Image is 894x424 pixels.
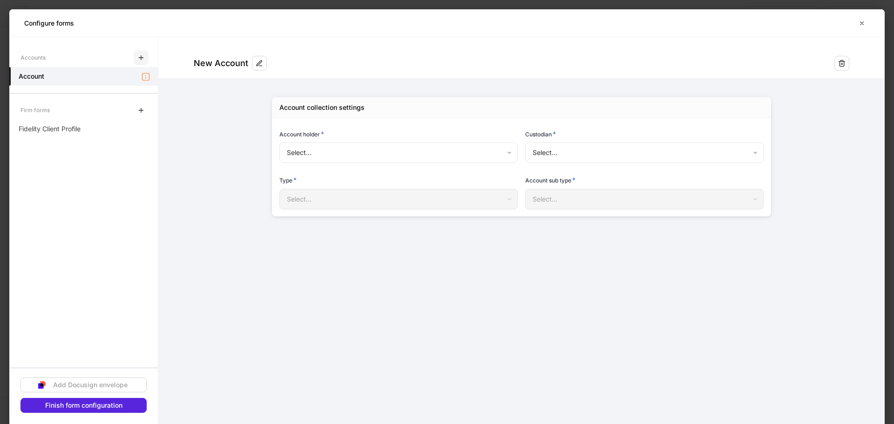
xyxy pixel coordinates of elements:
button: Finish form configuration [20,398,147,413]
a: Account [9,67,158,86]
div: Accounts [20,49,46,66]
h6: Account holder [279,129,324,139]
div: Account collection settings [279,103,365,112]
div: Select... [525,142,763,163]
h5: Configure forms [24,19,74,28]
a: Fidelity Client Profile [9,120,158,138]
div: Select... [279,189,517,209]
div: Select... [525,189,763,209]
h5: Account [19,72,44,81]
h6: Type [279,175,297,185]
div: Select... [279,142,517,163]
div: Firm forms [20,102,50,118]
h6: Account sub type [525,175,576,185]
div: New Account [194,58,248,69]
p: Fidelity Client Profile [19,124,81,134]
h6: Custodian [525,129,556,139]
div: Finish form configuration [45,402,122,409]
